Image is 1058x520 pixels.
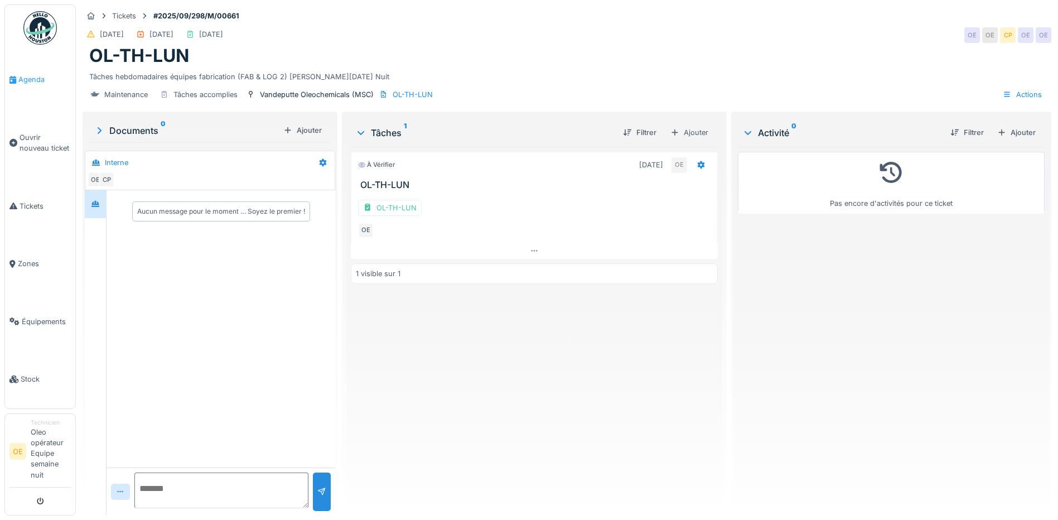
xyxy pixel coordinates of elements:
[31,418,71,485] li: Oleo opérateur Equipe semaine nuit
[1018,27,1033,43] div: OE
[404,126,407,139] sup: 1
[149,11,244,21] strong: #2025/09/298/M/00661
[161,124,166,137] sup: 0
[105,157,128,168] div: Interne
[358,223,374,238] div: OE
[100,29,124,40] div: [DATE]
[964,27,980,43] div: OE
[88,172,103,187] div: OE
[946,125,988,140] div: Filtrer
[21,374,71,384] span: Stock
[18,74,71,85] span: Agenda
[199,29,223,40] div: [DATE]
[742,126,941,139] div: Activité
[5,350,75,408] a: Stock
[998,86,1047,103] div: Actions
[619,125,661,140] div: Filtrer
[173,89,238,100] div: Tâches accomplies
[22,316,71,327] span: Équipements
[356,268,400,279] div: 1 visible sur 1
[5,177,75,235] a: Tickets
[982,27,998,43] div: OE
[99,172,114,187] div: CP
[5,51,75,109] a: Agenda
[23,11,57,45] img: Badge_color-CXgf-gQk.svg
[393,89,433,100] div: OL-TH-LUN
[149,29,173,40] div: [DATE]
[745,157,1037,209] div: Pas encore d'activités pour ce ticket
[5,109,75,177] a: Ouvrir nouveau ticket
[89,67,1045,82] div: Tâches hebdomadaires équipes fabrication (FAB & LOG 2) [PERSON_NAME][DATE] Nuit
[31,418,71,427] div: Technicien
[360,180,713,190] h3: OL-TH-LUN
[9,418,71,488] a: OE TechnicienOleo opérateur Equipe semaine nuit
[137,206,305,216] div: Aucun message pour le moment … Soyez le premier !
[9,443,26,460] li: OE
[104,89,148,100] div: Maintenance
[355,126,614,139] div: Tâches
[993,125,1040,140] div: Ajouter
[89,45,189,66] h1: OL-TH-LUN
[20,201,71,211] span: Tickets
[358,160,395,170] div: À vérifier
[279,123,326,138] div: Ajouter
[791,126,796,139] sup: 0
[18,258,71,269] span: Zones
[20,132,71,153] span: Ouvrir nouveau ticket
[671,157,687,173] div: OE
[260,89,374,100] div: Vandeputte Oleochemicals (MSC)
[1000,27,1016,43] div: CP
[112,11,136,21] div: Tickets
[5,235,75,293] a: Zones
[5,292,75,350] a: Équipements
[639,160,663,170] div: [DATE]
[94,124,279,137] div: Documents
[1036,27,1051,43] div: OE
[665,124,713,141] div: Ajouter
[358,200,422,216] div: OL-TH-LUN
